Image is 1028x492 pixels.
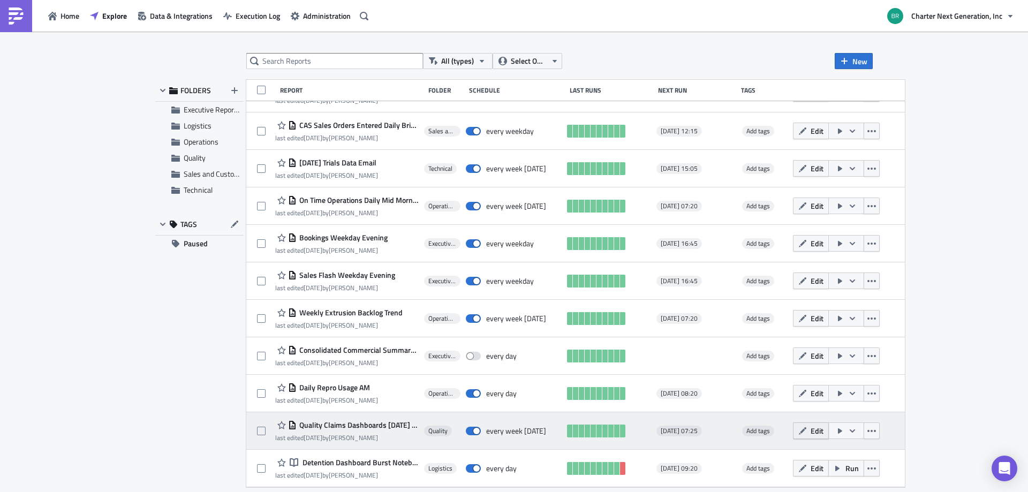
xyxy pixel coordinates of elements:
span: Technical [428,164,452,173]
span: Add tags [742,388,774,399]
span: Add tags [746,163,770,173]
img: Avatar [886,7,904,25]
div: Next Run [658,86,735,94]
span: Edit [811,275,823,286]
div: every week on Monday [486,426,546,436]
time: 2025-03-17T13:09:27Z [304,170,322,180]
button: Charter Next Generation, Inc [881,4,1020,28]
span: Add tags [742,126,774,137]
span: Edit [811,313,823,324]
span: [DATE] 07:20 [661,202,698,210]
div: last edited by [PERSON_NAME] [275,321,403,329]
span: Charter Next Generation, Inc [911,10,1002,21]
span: Executive Reporting [184,104,246,115]
span: Home [61,10,79,21]
span: Add tags [746,313,770,323]
span: Daily Repro Usage AM [297,383,370,392]
span: Add tags [746,126,770,136]
span: Sales and Customer Accounts [184,168,277,179]
div: last edited by [PERSON_NAME] [275,471,419,479]
span: Execution Log [236,10,280,21]
span: Add tags [746,426,770,436]
span: All (types) [441,55,474,67]
span: [DATE] 07:20 [661,314,698,323]
button: Execution Log [218,7,285,24]
span: Add tags [742,313,774,324]
span: New [852,56,867,67]
span: Administration [303,10,351,21]
span: Edit [811,200,823,211]
button: Edit [793,310,829,327]
span: Add tags [742,351,774,361]
span: [DATE] 15:05 [661,164,698,173]
span: Run [845,463,859,474]
input: Search Reports [246,53,423,69]
button: Edit [793,385,829,402]
div: every weekday [486,239,534,248]
span: Executive Reporting [428,352,456,360]
div: every day [486,389,517,398]
span: Sales and Customer Accounts [428,127,456,135]
div: Schedule [469,86,564,94]
span: Detention Dashboard Burst Notebook [300,458,419,467]
span: Explore [102,10,127,21]
span: Executive Reporting [428,277,456,285]
div: last edited by [PERSON_NAME] [275,246,388,254]
time: 2025-02-07T22:48:36Z [304,208,322,218]
time: 2025-05-06T18:51:13Z [304,245,322,255]
span: Add tags [742,463,774,474]
span: Add tags [746,388,770,398]
button: Home [43,7,85,24]
time: 2025-07-18T13:29:01Z [304,358,322,368]
span: Quality [184,152,206,163]
button: Edit [793,422,829,439]
span: Logistics [428,464,452,473]
span: Add tags [746,463,770,473]
span: Add tags [746,201,770,211]
button: New [835,53,873,69]
span: Quality Claims Dashboards Monday AM [297,420,419,430]
div: every day [486,351,517,361]
span: Data & Integrations [150,10,213,21]
div: last edited by [PERSON_NAME] [275,284,395,292]
span: Edit [811,350,823,361]
span: Sunday Trials Data Email [297,158,376,168]
span: CAS Sales Orders Entered Daily Briefing - MD Snapshot [297,120,419,130]
button: Administration [285,7,356,24]
span: [DATE] 12:15 [661,127,698,135]
div: every day [486,464,517,473]
span: [DATE] 07:25 [661,427,698,435]
button: Explore [85,7,132,24]
div: Open Intercom Messenger [992,456,1017,481]
span: Add tags [742,238,774,249]
button: Data & Integrations [132,7,218,24]
span: [DATE] 16:45 [661,277,698,285]
span: Edit [811,388,823,399]
span: Quality [428,427,448,435]
div: Report [280,86,422,94]
time: 2024-11-06T18:07:24Z [304,470,322,480]
time: 2025-04-18T16:21:25Z [304,433,322,443]
time: 2025-05-08T16:47:28Z [304,133,322,143]
button: Edit [793,460,829,476]
span: Edit [811,425,823,436]
div: last edited by [PERSON_NAME] [275,396,378,404]
span: Operations [428,202,456,210]
img: PushMetrics [7,7,25,25]
span: Sales Flash Weekday Evening [297,270,395,280]
button: Edit [793,235,829,252]
div: last edited by [PERSON_NAME] [275,209,419,217]
div: every weekday [486,276,534,286]
span: Operations [428,314,456,323]
button: All (types) [423,53,493,69]
span: [DATE] 09:20 [661,464,698,473]
span: Add tags [746,276,770,286]
span: Edit [811,163,823,174]
span: Add tags [742,201,774,211]
span: Technical [184,184,213,195]
span: Add tags [742,163,774,174]
button: Edit [793,123,829,139]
